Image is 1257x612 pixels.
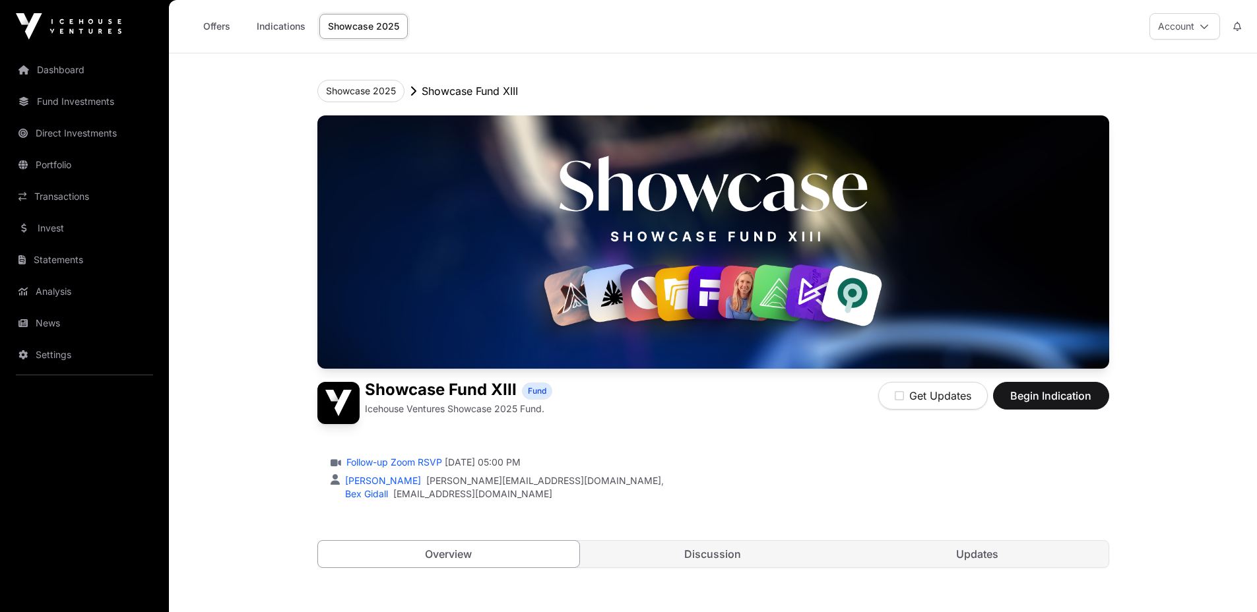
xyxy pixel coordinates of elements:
[319,14,408,39] a: Showcase 2025
[422,83,518,99] p: Showcase Fund XIII
[317,382,360,424] img: Showcase Fund XIII
[11,182,158,211] a: Transactions
[365,382,517,400] h1: Showcase Fund XIII
[1010,388,1093,404] span: Begin Indication
[342,474,664,487] div: ,
[11,119,158,148] a: Direct Investments
[426,474,661,487] a: [PERSON_NAME][EMAIL_ADDRESS][DOMAIN_NAME]
[11,277,158,306] a: Analysis
[393,487,552,501] a: [EMAIL_ADDRESS][DOMAIN_NAME]
[342,488,388,499] a: Bex Gidall
[248,14,314,39] a: Indications
[445,456,521,469] span: [DATE] 05:00 PM
[318,541,1109,567] nav: Tabs
[582,541,844,567] a: Discussion
[317,80,404,102] button: Showcase 2025
[993,382,1109,410] button: Begin Indication
[993,395,1109,408] a: Begin Indication
[847,541,1109,567] a: Updates
[11,55,158,84] a: Dashboard
[1149,13,1220,40] button: Account
[11,150,158,179] a: Portfolio
[344,456,442,469] a: Follow-up Zoom RSVP
[878,382,988,410] button: Get Updates
[342,475,421,486] a: [PERSON_NAME]
[11,309,158,338] a: News
[11,214,158,243] a: Invest
[317,115,1109,369] img: Showcase Fund XIII
[11,340,158,369] a: Settings
[16,13,121,40] img: Icehouse Ventures Logo
[1191,549,1257,612] iframe: Chat Widget
[11,87,158,116] a: Fund Investments
[317,540,581,568] a: Overview
[528,386,546,396] span: Fund
[190,14,243,39] a: Offers
[11,245,158,274] a: Statements
[365,402,544,415] p: Icehouse Ventures Showcase 2025 Fund.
